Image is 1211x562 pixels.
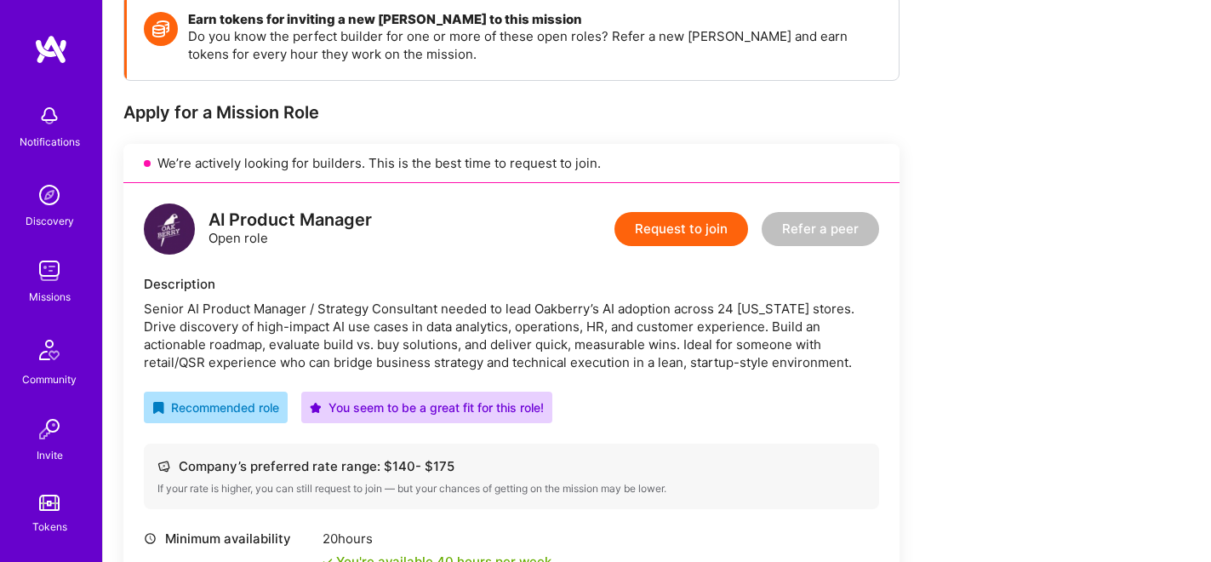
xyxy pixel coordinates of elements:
[29,330,70,370] img: Community
[157,457,865,475] div: Company’s preferred rate range: $ 140 - $ 175
[208,211,372,229] div: AI Product Manager
[22,370,77,388] div: Community
[37,446,63,464] div: Invite
[152,402,164,414] i: icon RecommendedBadge
[188,12,882,27] h4: Earn tokens for inviting a new [PERSON_NAME] to this mission
[152,399,279,416] div: Recommended role
[144,275,879,293] div: Description
[26,212,74,230] div: Discovery
[144,530,314,548] div: Minimum availability
[32,518,67,536] div: Tokens
[32,254,66,288] img: teamwork
[123,101,900,123] div: Apply for a Mission Role
[32,99,66,133] img: bell
[157,460,170,473] i: icon Cash
[144,204,195,255] img: logo
[614,212,748,246] button: Request to join
[20,133,80,151] div: Notifications
[323,530,551,548] div: 20 hours
[157,482,865,496] div: If your rate is higher, you can still request to join — but your chances of getting on the missio...
[32,412,66,446] img: Invite
[144,300,879,371] div: Senior AI Product Manager / Strategy Consultant needed to lead Oakberry’s AI adoption across 24 [...
[34,34,68,65] img: logo
[208,211,372,247] div: Open role
[123,144,900,183] div: We’re actively looking for builders. This is the best time to request to join.
[32,178,66,212] img: discovery
[144,12,178,46] img: Token icon
[39,495,60,511] img: tokens
[310,402,322,414] i: icon PurpleStar
[144,532,157,545] i: icon Clock
[762,212,879,246] button: Refer a peer
[188,27,882,63] p: Do you know the perfect builder for one or more of these open roles? Refer a new [PERSON_NAME] an...
[310,399,544,416] div: You seem to be a great fit for this role!
[29,288,71,306] div: Missions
